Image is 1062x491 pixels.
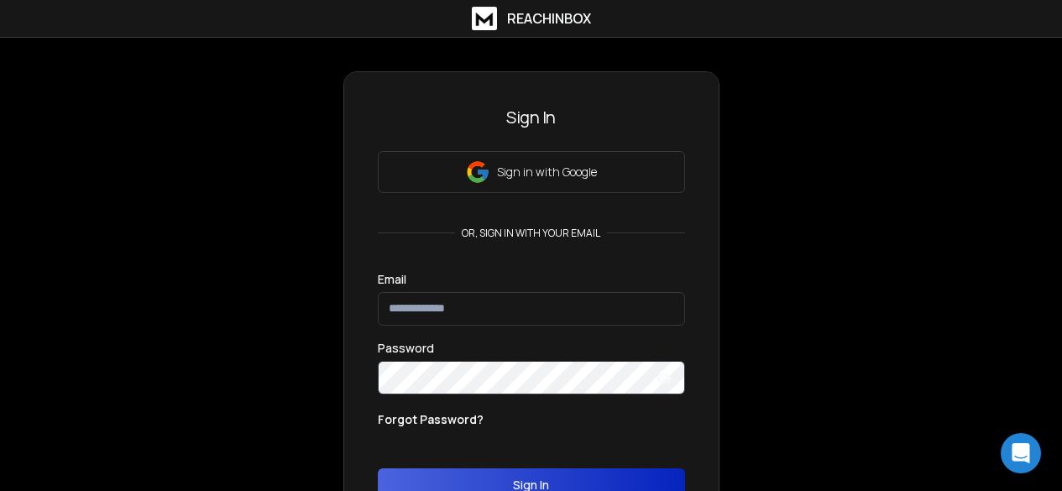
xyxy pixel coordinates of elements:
[507,8,591,29] h1: ReachInbox
[1001,433,1041,473] div: Open Intercom Messenger
[455,227,607,240] p: or, sign in with your email
[378,342,434,354] label: Password
[378,151,685,193] button: Sign in with Google
[378,411,484,428] p: Forgot Password?
[378,274,406,285] label: Email
[472,7,591,30] a: ReachInbox
[378,106,685,129] h3: Sign In
[497,164,597,180] p: Sign in with Google
[472,7,497,30] img: logo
